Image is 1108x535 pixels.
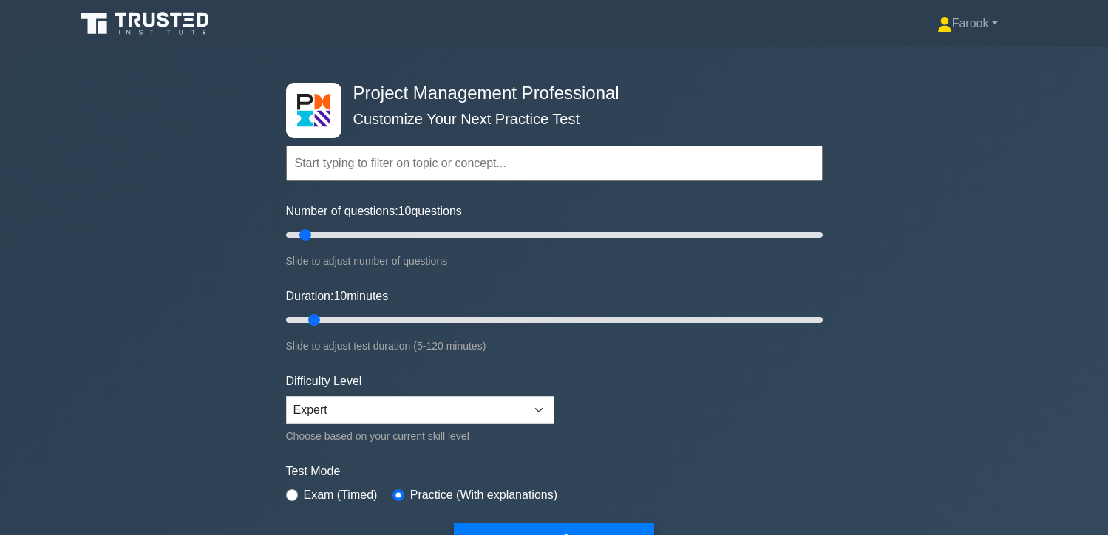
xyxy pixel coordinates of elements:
label: Duration: minutes [286,287,389,305]
span: 10 [398,205,412,217]
div: Slide to adjust test duration (5-120 minutes) [286,337,823,355]
a: Farook [902,9,1033,38]
input: Start typing to filter on topic or concept... [286,146,823,181]
span: 10 [333,290,347,302]
label: Test Mode [286,463,823,480]
h4: Project Management Professional [347,83,750,104]
label: Exam (Timed) [304,486,378,504]
label: Difficulty Level [286,372,362,390]
label: Practice (With explanations) [410,486,557,504]
div: Slide to adjust number of questions [286,252,823,270]
label: Number of questions: questions [286,202,462,220]
div: Choose based on your current skill level [286,427,554,445]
